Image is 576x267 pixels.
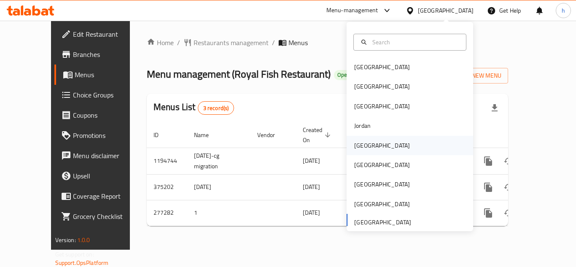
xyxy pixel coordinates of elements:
[54,44,147,65] a: Branches
[147,38,508,48] nav: breadcrumb
[194,130,220,140] span: Name
[55,249,94,260] span: Get support on:
[478,151,498,171] button: more
[334,71,353,78] span: Open
[54,105,147,125] a: Coupons
[73,151,140,161] span: Menu disclaimer
[194,38,269,48] span: Restaurants management
[354,82,410,91] div: [GEOGRAPHIC_DATA]
[54,65,147,85] a: Menus
[153,130,170,140] span: ID
[54,24,147,44] a: Edit Restaurant
[54,146,147,166] a: Menu disclaimer
[54,186,147,206] a: Coverage Report
[73,171,140,181] span: Upsell
[73,29,140,39] span: Edit Restaurant
[147,38,174,48] a: Home
[354,200,410,209] div: [GEOGRAPHIC_DATA]
[484,98,505,118] div: Export file
[354,102,410,111] div: [GEOGRAPHIC_DATA]
[147,65,331,84] span: Menu management ( Royal Fish Restaurant )
[73,211,140,221] span: Grocery Checklist
[54,125,147,146] a: Promotions
[54,85,147,105] a: Choice Groups
[54,166,147,186] a: Upsell
[147,174,187,200] td: 375202
[449,70,501,81] span: Add New Menu
[54,206,147,227] a: Grocery Checklist
[326,5,378,16] div: Menu-management
[498,151,519,171] button: Change Status
[303,125,333,145] span: Created On
[198,104,234,112] span: 3 record(s)
[177,38,180,48] li: /
[303,155,320,166] span: [DATE]
[443,68,508,84] button: Add New Menu
[73,130,140,140] span: Promotions
[303,207,320,218] span: [DATE]
[369,38,461,47] input: Search
[187,148,250,174] td: [DATE]-cg migration
[77,235,90,245] span: 1.0.0
[303,181,320,192] span: [DATE]
[354,180,410,189] div: [GEOGRAPHIC_DATA]
[147,148,187,174] td: 1194744
[183,38,269,48] a: Restaurants management
[73,49,140,59] span: Branches
[288,38,308,48] span: Menus
[478,177,498,197] button: more
[75,70,140,80] span: Menus
[562,6,565,15] span: h
[272,38,275,48] li: /
[498,177,519,197] button: Change Status
[55,235,76,245] span: Version:
[334,70,353,80] div: Open
[153,101,234,115] h2: Menus List
[73,191,140,201] span: Coverage Report
[187,174,250,200] td: [DATE]
[257,130,286,140] span: Vendor
[147,200,187,226] td: 277282
[354,62,410,72] div: [GEOGRAPHIC_DATA]
[73,110,140,120] span: Coupons
[354,141,410,150] div: [GEOGRAPHIC_DATA]
[354,160,410,170] div: [GEOGRAPHIC_DATA]
[198,101,234,115] div: Total records count
[354,121,371,130] div: Jordan
[418,6,474,15] div: [GEOGRAPHIC_DATA]
[187,200,250,226] td: 1
[478,203,498,223] button: more
[73,90,140,100] span: Choice Groups
[498,203,519,223] button: Change Status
